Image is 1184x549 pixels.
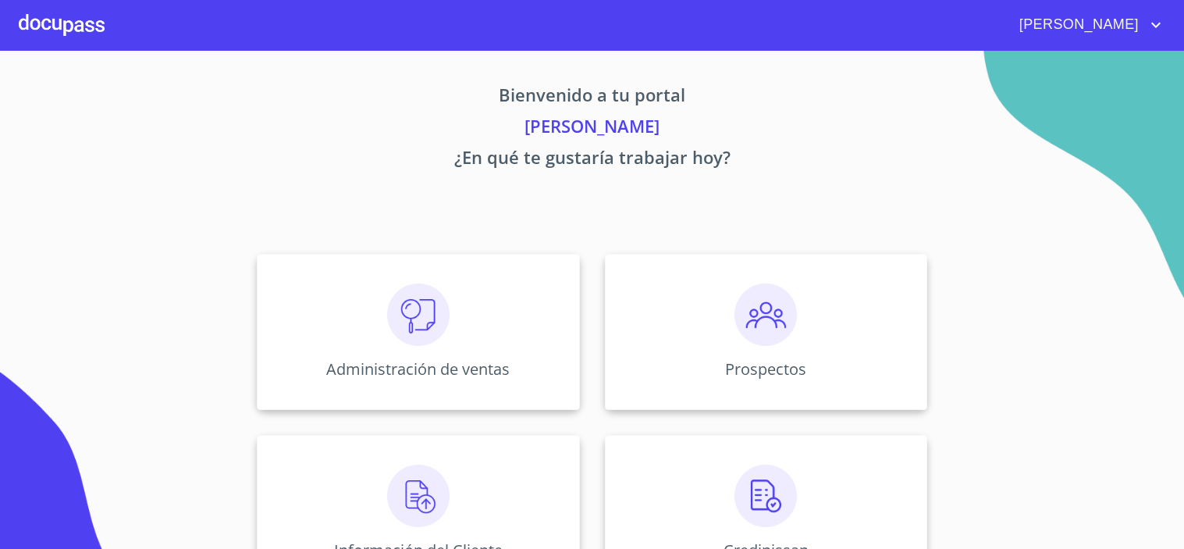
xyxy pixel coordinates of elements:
p: Bienvenido a tu portal [112,82,1073,113]
img: carga.png [387,465,450,527]
button: account of current user [1008,12,1165,37]
img: prospectos.png [734,283,797,346]
img: verificacion.png [734,465,797,527]
p: [PERSON_NAME] [112,113,1073,144]
img: consulta.png [387,283,450,346]
p: Administración de ventas [326,358,510,380]
span: [PERSON_NAME] [1008,12,1147,37]
p: Prospectos [725,358,806,380]
p: ¿En qué te gustaría trabajar hoy? [112,144,1073,176]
